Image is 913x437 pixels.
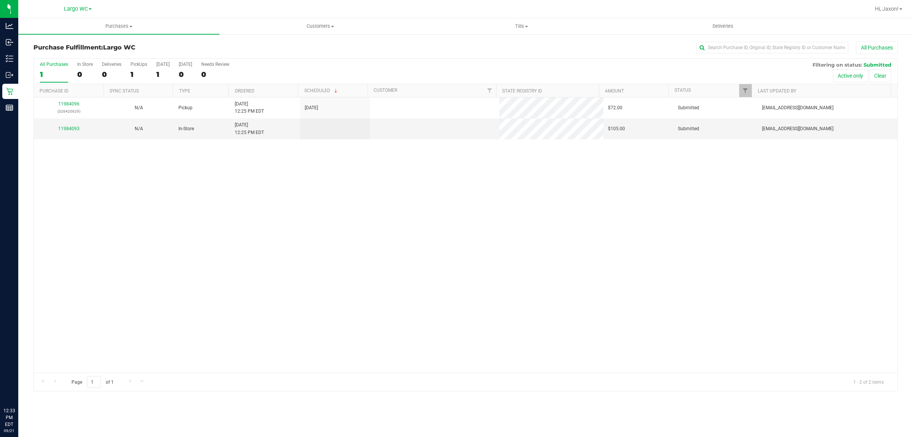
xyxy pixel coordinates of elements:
span: 1 - 2 of 2 items [847,376,890,388]
span: Tills [421,23,622,30]
h3: Purchase Fulfillment: [33,44,321,51]
div: [DATE] [156,62,170,67]
inline-svg: Analytics [6,22,13,30]
span: Submitted [864,62,891,68]
div: 0 [179,70,192,79]
span: Page of 1 [65,376,120,388]
span: Not Applicable [135,105,143,110]
a: Filter [483,84,496,97]
span: [DATE] 12:25 PM EDT [235,121,264,136]
span: [DATE] 12:25 PM EDT [235,100,264,115]
div: 0 [77,70,93,79]
a: Type [179,88,190,94]
span: [EMAIL_ADDRESS][DOMAIN_NAME] [762,125,833,132]
span: Hi, Jaxon! [875,6,899,12]
div: 1 [130,70,147,79]
button: N/A [135,125,143,132]
a: Customers [220,18,421,34]
a: 11984093 [58,126,80,131]
a: Amount [605,88,624,94]
inline-svg: Inbound [6,38,13,46]
p: (326420629) [38,108,99,115]
span: $105.00 [608,125,625,132]
div: 0 [102,70,121,79]
a: Ordered [235,88,254,94]
div: In Store [77,62,93,67]
div: Needs Review [201,62,229,67]
inline-svg: Outbound [6,71,13,79]
a: Purchase ID [40,88,68,94]
span: Submitted [678,125,699,132]
a: Filter [739,84,752,97]
a: Deliveries [622,18,824,34]
span: $72.00 [608,104,622,112]
p: 12:33 PM EDT [3,407,15,428]
button: N/A [135,104,143,112]
a: Customer [374,88,397,93]
div: All Purchases [40,62,68,67]
span: Deliveries [702,23,744,30]
span: Customers [220,23,420,30]
button: All Purchases [856,41,898,54]
a: Tills [421,18,622,34]
span: [EMAIL_ADDRESS][DOMAIN_NAME] [762,104,833,112]
div: 1 [40,70,68,79]
a: Last Updated By [758,88,796,94]
span: Submitted [678,104,699,112]
inline-svg: Retail [6,88,13,95]
iframe: Resource center [8,376,30,399]
div: 1 [156,70,170,79]
inline-svg: Inventory [6,55,13,62]
div: [DATE] [179,62,192,67]
button: Clear [869,69,891,82]
span: Largo WC [103,44,135,51]
input: Search Purchase ID, Original ID, State Registry ID or Customer Name... [696,42,848,53]
div: PickUps [130,62,147,67]
a: Sync Status [110,88,139,94]
span: Not Applicable [135,126,143,131]
input: 1 [87,376,101,388]
span: Pickup [178,104,192,112]
button: Active only [833,69,868,82]
a: Purchases [18,18,220,34]
span: Filtering on status: [813,62,862,68]
span: In-Store [178,125,194,132]
a: Status [674,88,691,93]
span: Purchases [18,23,220,30]
div: 0 [201,70,229,79]
p: 09/21 [3,428,15,434]
span: Largo WC [64,6,88,12]
a: 11984096 [58,101,80,107]
a: State Registry ID [502,88,542,94]
a: Scheduled [304,88,339,93]
span: [DATE] [305,104,318,112]
inline-svg: Reports [6,104,13,112]
div: Deliveries [102,62,121,67]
